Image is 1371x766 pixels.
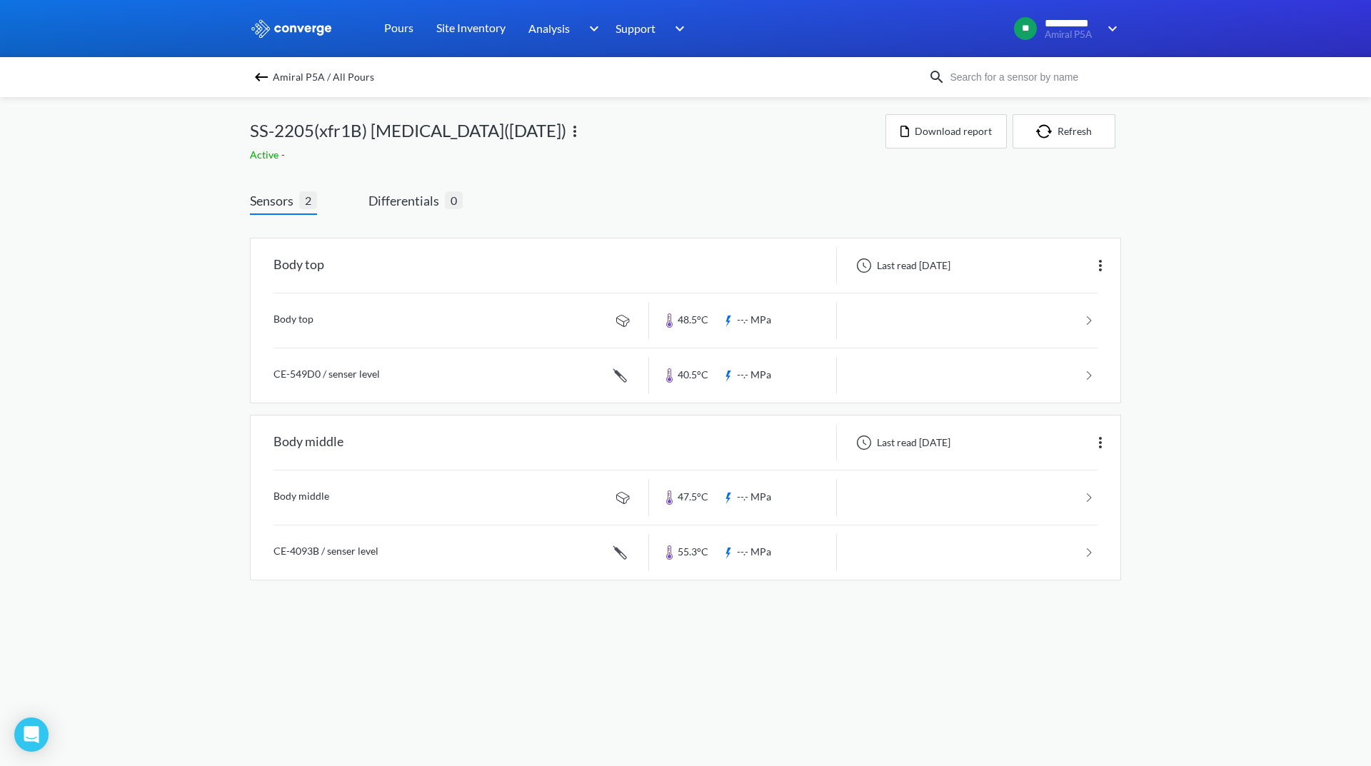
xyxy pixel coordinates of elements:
[1036,124,1058,138] img: icon-refresh.svg
[528,19,570,37] span: Analysis
[250,19,333,38] img: logo_ewhite.svg
[250,117,566,144] span: SS-2205(xfr1B) [MEDICAL_DATA]([DATE])
[250,148,281,161] span: Active
[14,717,49,752] div: Open Intercom Messenger
[566,123,583,140] img: more.svg
[250,191,299,211] span: Sensors
[848,434,955,451] div: Last read [DATE]
[1045,29,1098,40] span: Amiral P5A
[445,191,463,209] span: 0
[928,69,945,86] img: icon-search.svg
[273,424,343,461] div: Body middle
[848,257,955,274] div: Last read [DATE]
[299,191,317,209] span: 2
[900,126,909,137] img: icon-file.svg
[616,19,656,37] span: Support
[1098,20,1121,37] img: downArrow.svg
[1092,257,1109,274] img: more.svg
[1092,434,1109,451] img: more.svg
[273,67,374,87] span: Amiral P5A / All Pours
[253,69,270,86] img: backspace.svg
[945,69,1118,85] input: Search for a sensor by name
[885,114,1007,148] button: Download report
[281,148,288,161] span: -
[1013,114,1115,148] button: Refresh
[273,247,324,284] div: Body top
[368,191,445,211] span: Differentials
[580,20,603,37] img: downArrow.svg
[666,20,688,37] img: downArrow.svg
